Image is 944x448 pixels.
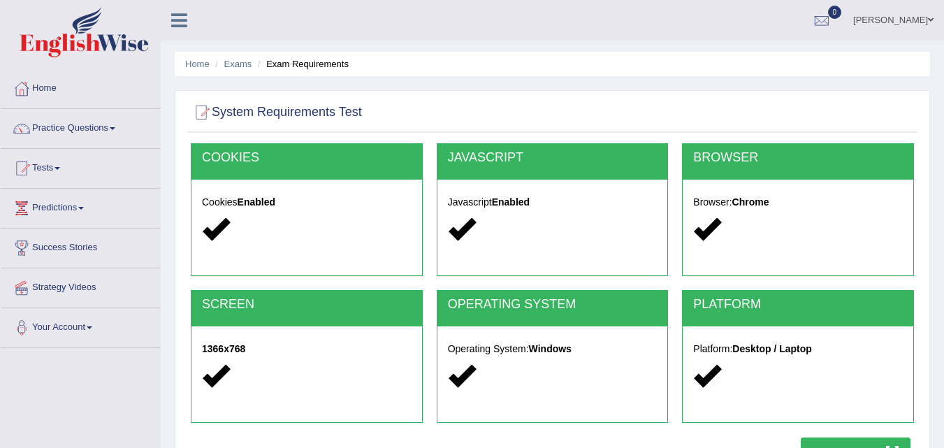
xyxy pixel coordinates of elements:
[492,196,530,208] strong: Enabled
[202,343,245,354] strong: 1366x768
[693,197,903,208] h5: Browser:
[202,197,412,208] h5: Cookies
[224,59,252,69] a: Exams
[693,344,903,354] h5: Platform:
[529,343,572,354] strong: Windows
[1,69,160,104] a: Home
[238,196,275,208] strong: Enabled
[1,189,160,224] a: Predictions
[202,298,412,312] h2: SCREEN
[448,344,658,354] h5: Operating System:
[1,268,160,303] a: Strategy Videos
[254,57,349,71] li: Exam Requirements
[732,196,769,208] strong: Chrome
[1,109,160,144] a: Practice Questions
[448,298,658,312] h2: OPERATING SYSTEM
[693,151,903,165] h2: BROWSER
[202,151,412,165] h2: COOKIES
[448,197,658,208] h5: Javascript
[693,298,903,312] h2: PLATFORM
[1,229,160,263] a: Success Stories
[1,308,160,343] a: Your Account
[185,59,210,69] a: Home
[732,343,812,354] strong: Desktop / Laptop
[448,151,658,165] h2: JAVASCRIPT
[828,6,842,19] span: 0
[191,102,362,123] h2: System Requirements Test
[1,149,160,184] a: Tests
